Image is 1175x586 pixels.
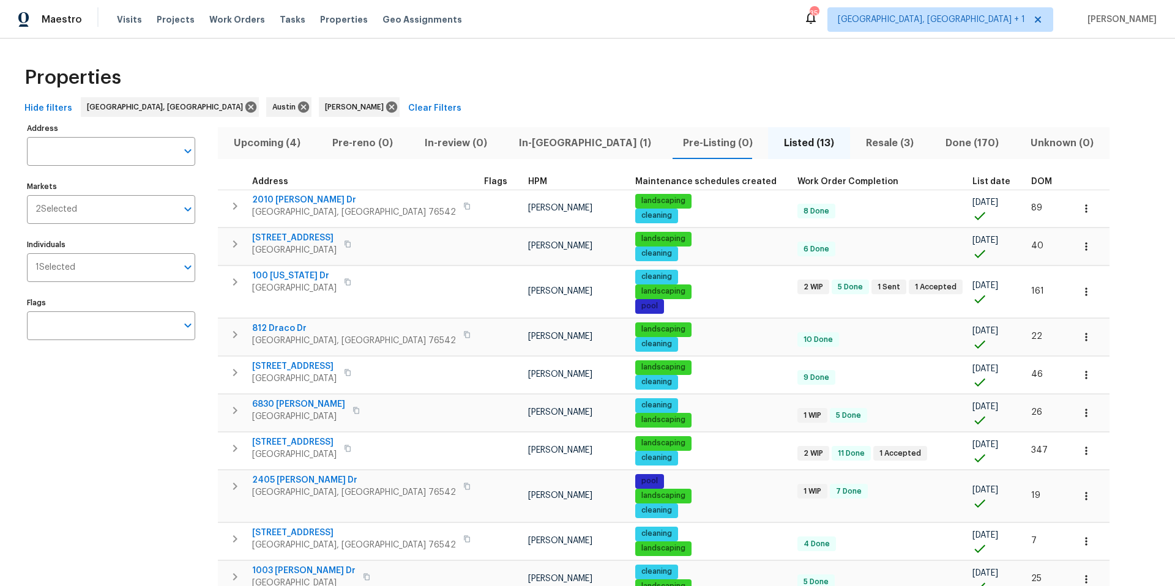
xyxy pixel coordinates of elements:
[252,410,345,423] span: [GEOGRAPHIC_DATA]
[636,400,677,410] span: cleaning
[252,177,288,186] span: Address
[799,539,835,549] span: 4 Done
[972,365,998,373] span: [DATE]
[81,97,259,117] div: [GEOGRAPHIC_DATA], [GEOGRAPHIC_DATA]
[87,101,248,113] span: [GEOGRAPHIC_DATA], [GEOGRAPHIC_DATA]
[252,448,337,461] span: [GEOGRAPHIC_DATA]
[157,13,195,26] span: Projects
[252,322,456,335] span: 812 Draco Dr
[799,373,834,383] span: 9 Done
[27,125,195,132] label: Address
[1031,536,1037,545] span: 7
[117,13,142,26] span: Visits
[528,491,592,500] span: [PERSON_NAME]
[266,97,311,117] div: Austin
[636,362,690,373] span: landscaping
[528,242,592,250] span: [PERSON_NAME]
[252,565,356,577] span: 1003 [PERSON_NAME] Dr
[252,527,456,539] span: [STREET_ADDRESS]
[325,101,389,113] span: [PERSON_NAME]
[179,201,196,218] button: Open
[636,377,677,387] span: cleaning
[636,339,677,349] span: cleaning
[833,282,868,292] span: 5 Done
[799,244,834,254] span: 6 Done
[1031,287,1044,295] span: 161
[799,448,828,459] span: 2 WIP
[636,234,690,244] span: landscaping
[1031,204,1042,212] span: 89
[1031,446,1048,454] span: 347
[1031,574,1042,583] span: 25
[252,398,345,410] span: 6830 [PERSON_NAME]
[799,335,838,345] span: 10 Done
[528,332,592,341] span: [PERSON_NAME]
[636,566,677,577] span: cleaning
[799,206,834,217] span: 8 Done
[252,539,456,551] span: [GEOGRAPHIC_DATA], [GEOGRAPHIC_DATA] 76542
[42,13,82,26] span: Maestro
[408,101,461,116] span: Clear Filters
[280,15,305,24] span: Tasks
[799,486,826,497] span: 1 WIP
[972,177,1010,186] span: List date
[179,143,196,160] button: Open
[972,402,998,411] span: [DATE]
[252,486,456,499] span: [GEOGRAPHIC_DATA], [GEOGRAPHIC_DATA] 76542
[635,177,777,186] span: Maintenance schedules created
[857,135,922,152] span: Resale (3)
[510,135,660,152] span: In-[GEOGRAPHIC_DATA] (1)
[252,474,456,486] span: 2405 [PERSON_NAME] Dr
[252,360,337,373] span: [STREET_ADDRESS]
[35,204,77,215] span: 2 Selected
[1031,242,1043,250] span: 40
[1031,177,1052,186] span: DOM
[24,72,121,84] span: Properties
[27,299,195,306] label: Flags
[320,13,368,26] span: Properties
[252,373,337,385] span: [GEOGRAPHIC_DATA]
[797,177,898,186] span: Work Order Completion
[972,440,998,449] span: [DATE]
[636,505,677,516] span: cleaning
[528,446,592,454] span: [PERSON_NAME]
[972,198,998,207] span: [DATE]
[179,317,196,334] button: Open
[636,529,677,539] span: cleaning
[636,476,663,486] span: pool
[831,410,866,421] span: 5 Done
[972,486,998,494] span: [DATE]
[1022,135,1102,152] span: Unknown (0)
[972,236,998,245] span: [DATE]
[416,135,496,152] span: In-review (0)
[1031,332,1042,341] span: 22
[831,486,867,497] span: 7 Done
[528,177,547,186] span: HPM
[972,531,998,540] span: [DATE]
[24,101,72,116] span: Hide filters
[636,248,677,259] span: cleaning
[382,13,462,26] span: Geo Assignments
[833,448,870,459] span: 11 Done
[209,13,265,26] span: Work Orders
[636,301,663,311] span: pool
[636,438,690,448] span: landscaping
[252,194,456,206] span: 2010 [PERSON_NAME] Dr
[674,135,761,152] span: Pre-Listing (0)
[636,324,690,335] span: landscaping
[799,282,828,292] span: 2 WIP
[636,286,690,297] span: landscaping
[324,135,401,152] span: Pre-reno (0)
[636,415,690,425] span: landscaping
[252,436,337,448] span: [STREET_ADDRESS]
[484,177,507,186] span: Flags
[810,7,818,20] div: 35
[972,281,998,290] span: [DATE]
[528,370,592,379] span: [PERSON_NAME]
[252,244,337,256] span: [GEOGRAPHIC_DATA]
[873,282,905,292] span: 1 Sent
[27,241,195,248] label: Individuals
[972,569,998,577] span: [DATE]
[838,13,1025,26] span: [GEOGRAPHIC_DATA], [GEOGRAPHIC_DATA] + 1
[799,410,826,421] span: 1 WIP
